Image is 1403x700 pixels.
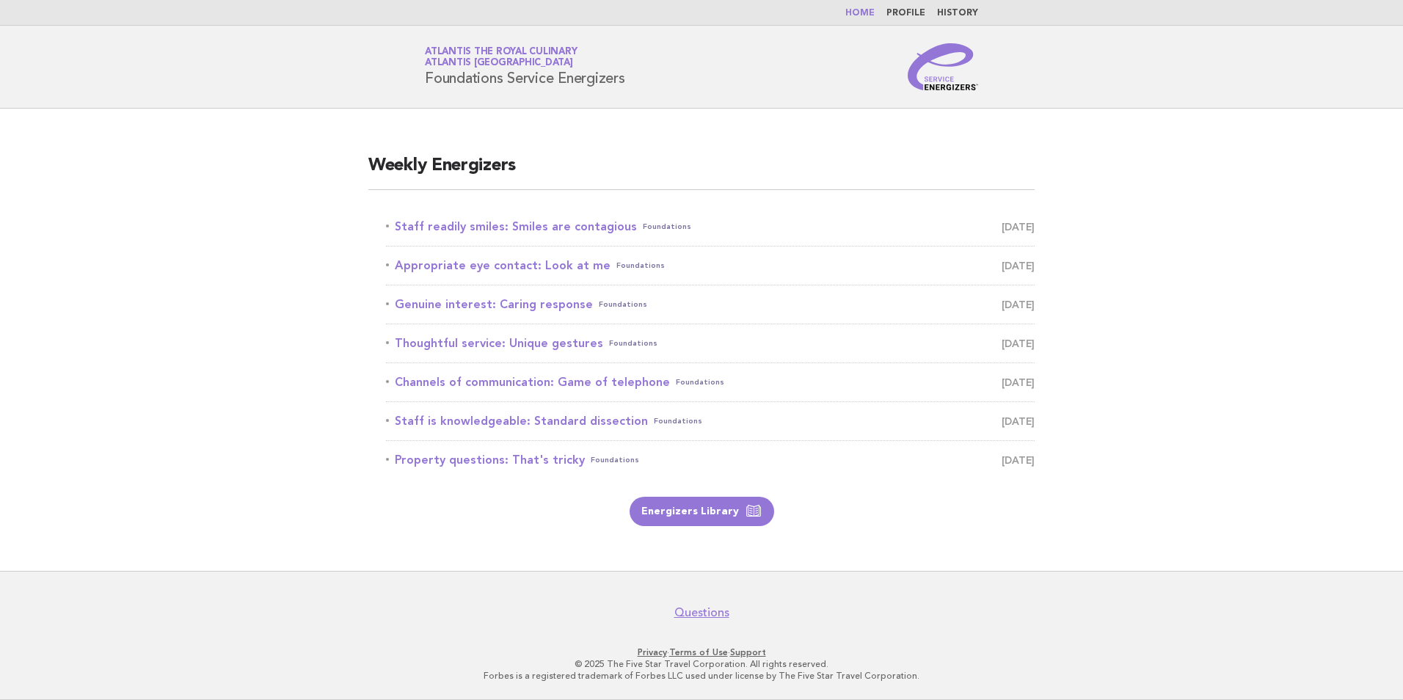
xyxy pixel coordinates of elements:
[386,411,1035,431] a: Staff is knowledgeable: Standard dissectionFoundations [DATE]
[425,48,625,86] h1: Foundations Service Energizers
[368,154,1035,190] h2: Weekly Energizers
[654,411,702,431] span: Foundations
[845,9,875,18] a: Home
[1002,450,1035,470] span: [DATE]
[616,255,665,276] span: Foundations
[886,9,925,18] a: Profile
[425,47,577,68] a: Atlantis the Royal CulinaryAtlantis [GEOGRAPHIC_DATA]
[1002,294,1035,315] span: [DATE]
[386,294,1035,315] a: Genuine interest: Caring responseFoundations [DATE]
[908,43,978,90] img: Service Energizers
[937,9,978,18] a: History
[425,59,573,68] span: Atlantis [GEOGRAPHIC_DATA]
[676,372,724,393] span: Foundations
[386,450,1035,470] a: Property questions: That's trickyFoundations [DATE]
[609,333,657,354] span: Foundations
[674,605,729,620] a: Questions
[638,647,667,657] a: Privacy
[252,670,1151,682] p: Forbes is a registered trademark of Forbes LLC used under license by The Five Star Travel Corpora...
[1002,411,1035,431] span: [DATE]
[630,497,774,526] a: Energizers Library
[252,646,1151,658] p: · ·
[386,255,1035,276] a: Appropriate eye contact: Look at meFoundations [DATE]
[1002,333,1035,354] span: [DATE]
[643,216,691,237] span: Foundations
[591,450,639,470] span: Foundations
[252,658,1151,670] p: © 2025 The Five Star Travel Corporation. All rights reserved.
[669,647,728,657] a: Terms of Use
[1002,372,1035,393] span: [DATE]
[386,216,1035,237] a: Staff readily smiles: Smiles are contagiousFoundations [DATE]
[599,294,647,315] span: Foundations
[1002,255,1035,276] span: [DATE]
[730,647,766,657] a: Support
[1002,216,1035,237] span: [DATE]
[386,333,1035,354] a: Thoughtful service: Unique gesturesFoundations [DATE]
[386,372,1035,393] a: Channels of communication: Game of telephoneFoundations [DATE]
